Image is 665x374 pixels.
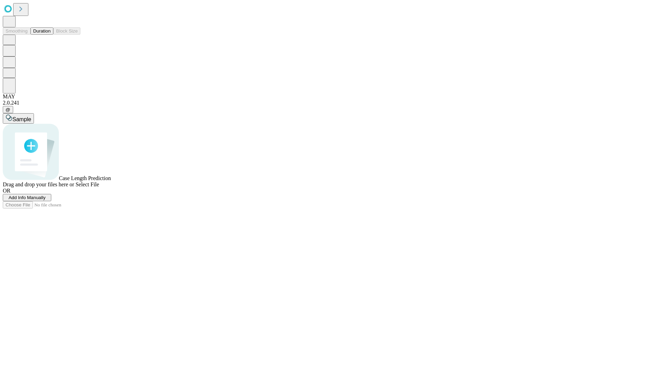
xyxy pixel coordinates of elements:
[3,113,34,124] button: Sample
[6,107,10,112] span: @
[30,27,53,35] button: Duration
[9,195,46,200] span: Add Info Manually
[53,27,80,35] button: Block Size
[12,116,31,122] span: Sample
[76,181,99,187] span: Select File
[3,194,51,201] button: Add Info Manually
[3,181,74,187] span: Drag and drop your files here or
[3,188,10,194] span: OR
[3,106,13,113] button: @
[3,100,662,106] div: 2.0.241
[3,93,662,100] div: MAY
[3,27,30,35] button: Smoothing
[59,175,111,181] span: Case Length Prediction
